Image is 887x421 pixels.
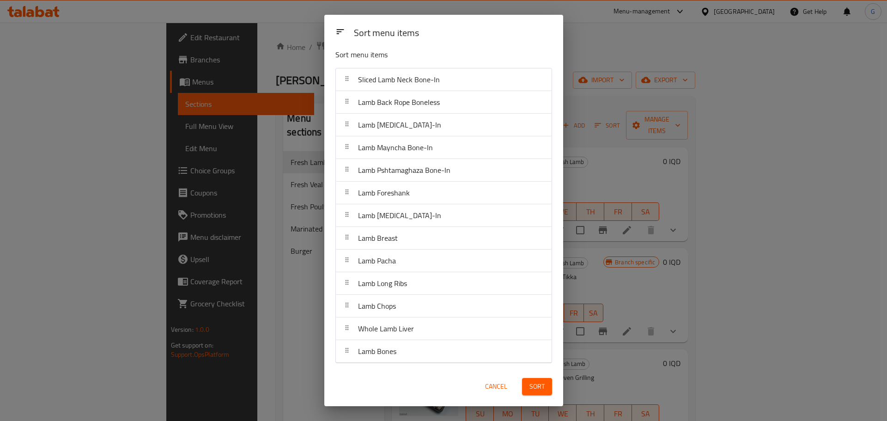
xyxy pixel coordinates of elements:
[350,23,556,44] div: Sort menu items
[336,317,552,340] div: Whole Lamb Liver
[336,227,552,250] div: Lamb Breast
[358,299,396,313] span: Lamb Chops
[336,68,552,91] div: Sliced Lamb Neck Bone-In
[336,340,552,363] div: Lamb Bones
[336,272,552,295] div: Lamb Long Ribs
[336,295,552,317] div: Lamb Chops
[336,136,552,159] div: Lamb Mayncha Bone-In
[336,159,552,182] div: Lamb Pshtamaghaza Bone-In
[336,91,552,114] div: Lamb Back Rope Boneless
[336,114,552,136] div: Lamb [MEDICAL_DATA]-In
[358,231,398,245] span: Lamb Breast
[358,254,396,268] span: Lamb Pacha
[358,140,433,154] span: Lamb Mayncha Bone-In
[336,182,552,204] div: Lamb Foreshank
[358,208,441,222] span: Lamb [MEDICAL_DATA]-In
[358,118,441,132] span: Lamb [MEDICAL_DATA]-In
[358,163,450,177] span: Lamb Pshtamaghaza Bone-In
[485,381,507,392] span: Cancel
[522,378,552,395] button: Sort
[335,49,507,61] p: Sort menu items
[358,95,440,109] span: Lamb Back Rope Boneless
[529,381,545,392] span: Sort
[481,378,511,395] button: Cancel
[358,186,410,200] span: Lamb Foreshank
[336,250,552,272] div: Lamb Pacha
[358,73,440,86] span: Sliced Lamb Neck Bone-In
[336,204,552,227] div: Lamb [MEDICAL_DATA]-In
[358,344,396,358] span: Lamb Bones
[358,322,414,336] span: Whole Lamb Liver
[358,276,407,290] span: Lamb Long Ribs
